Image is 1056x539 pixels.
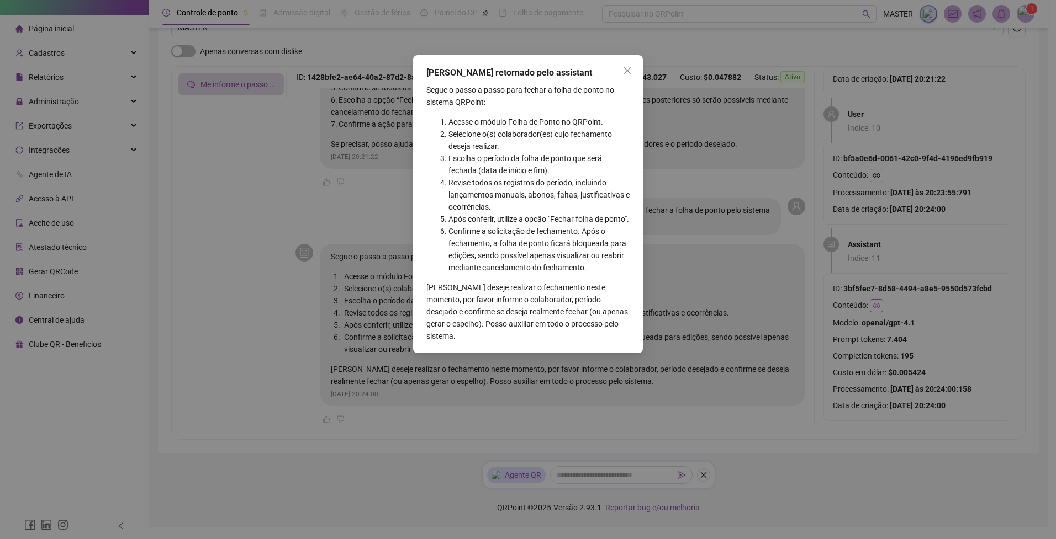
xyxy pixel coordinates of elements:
li: Escolha o período da folha de ponto que será fechada (data de início e fim). [448,152,630,177]
span: close [623,66,632,75]
li: Revise todos os registros do período, incluindo lançamentos manuais, abonos, faltas, justificativ... [448,177,630,213]
p: Segue o passo a passo para fechar a folha de ponto no sistema QRPoint: [426,84,630,108]
span: [PERSON_NAME] retornado pelo assistant [426,66,630,79]
li: Acesse o módulo Folha de Ponto no QRPoint. [448,116,630,128]
li: Após conferir, utilize a opção "Fechar folha de ponto". [448,213,630,225]
li: Selecione o(s) colaborador(es) cujo fechamento deseja realizar. [448,128,630,152]
button: Close [619,62,636,79]
li: Confirme a solicitação de fechamento. Após o fechamento, a folha de ponto ficará bloqueada para e... [448,225,630,274]
p: [PERSON_NAME] deseje realizar o fechamento neste momento, por favor informe o colaborador, períod... [426,281,630,342]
